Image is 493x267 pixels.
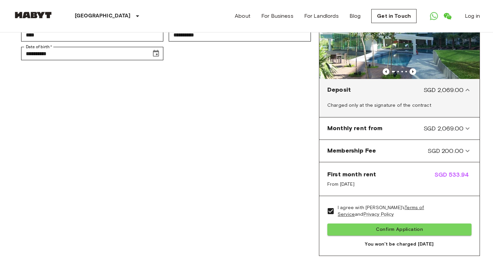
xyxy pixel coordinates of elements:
a: Privacy Policy [364,211,394,217]
span: SGD 533.94 [435,170,472,188]
div: DepositSGD 2,069.00 [322,82,477,98]
span: Monthly rent from [327,124,383,133]
span: Charged only at the signature of the contract [327,102,431,108]
a: About [235,12,251,20]
div: First name [21,28,163,41]
a: For Landlords [304,12,339,20]
span: SGD 2,069.00 [424,124,463,133]
a: Terms of Service [338,205,424,217]
span: First month rent [327,170,376,178]
a: For Business [261,12,293,20]
span: I agree with [PERSON_NAME]'s and [338,204,466,218]
span: SGD 200.00 [428,147,463,155]
a: Log in [465,12,480,20]
div: Membership FeeSGD 200.00 [322,143,477,159]
button: Previous image [383,68,389,75]
div: Monthly rent fromSGD 2,069.00 [322,120,477,137]
a: Open WeChat [441,9,454,23]
button: Confirm Application [327,224,472,236]
span: Membership Fee [327,147,376,155]
button: Choose date, selected date is Oct 2, 2004 [149,47,163,60]
span: You won't be charged [DATE] [327,241,472,248]
label: Date of birth [26,44,52,50]
div: DepositSGD 2,069.00 [322,98,477,114]
span: From [DATE] [327,181,376,188]
p: [GEOGRAPHIC_DATA] [75,12,131,20]
button: Previous image [409,68,416,75]
span: Deposit [327,86,351,94]
img: Habyt [13,12,53,18]
a: Open WhatsApp [427,9,441,23]
span: SGD 2,069.00 [424,86,463,94]
a: Blog [349,12,361,20]
div: Last name [169,28,311,41]
a: Get in Touch [371,9,417,23]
